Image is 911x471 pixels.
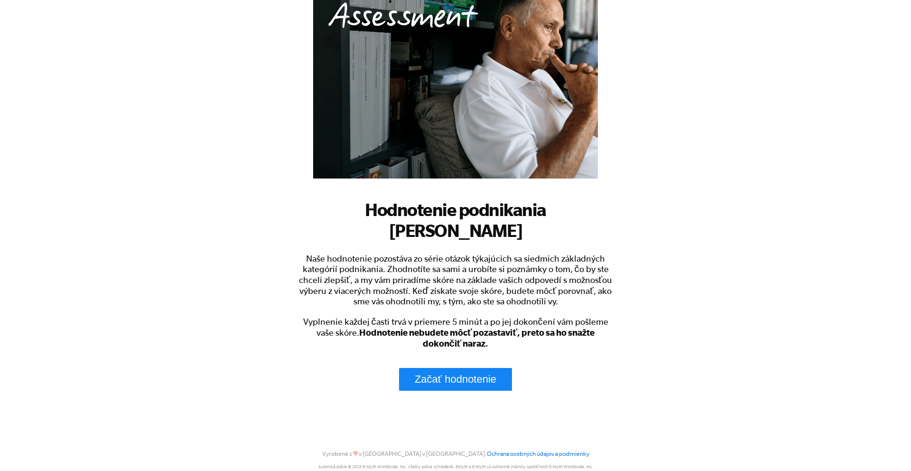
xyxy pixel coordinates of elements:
font: v [GEOGRAPHIC_DATA] v [GEOGRAPHIC_DATA]. [359,450,487,457]
font: Hodnotenie podnikania [PERSON_NAME] [365,199,546,240]
iframe: Widget chatu [864,425,911,471]
font: Naše hodnotenie pozostáva zo série otázok týkajúcich sa siedmich základných kategórií podnikania.... [299,254,612,306]
font: Vyplnenie každej časti trvá v priemere 5 minút a po jej dokončení vám pošleme vaše skóre. [303,317,608,338]
font: Hodnotenie nebudete môcť pozastaviť, preto sa ho snažte dokončiť naraz. [359,328,595,348]
font: Vyrobené s [322,450,352,457]
div: Widget číta [864,425,911,471]
font: Začať hodnotenie [415,373,496,385]
a: Ochrana osobných údajov a podmienky [487,450,589,457]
